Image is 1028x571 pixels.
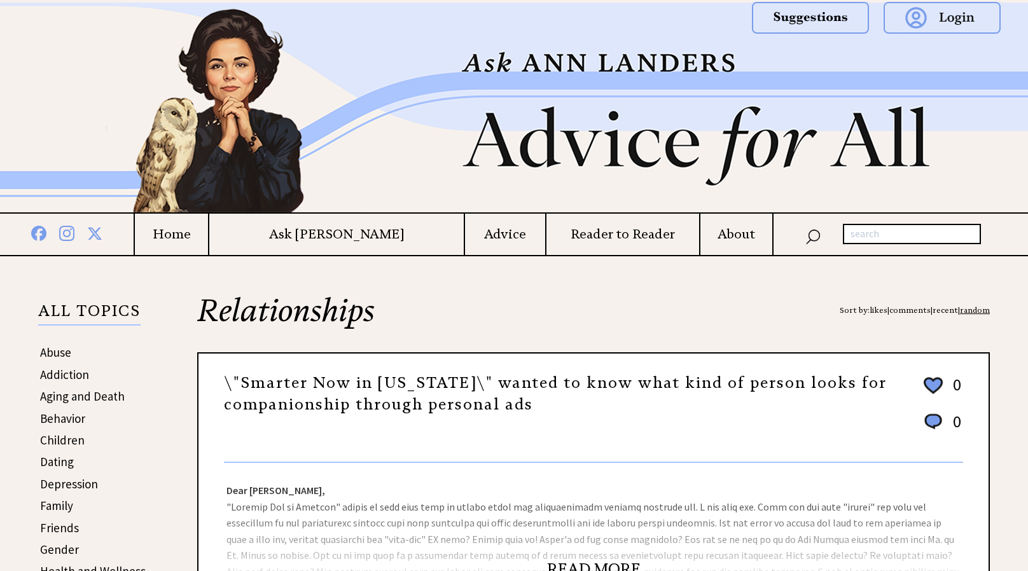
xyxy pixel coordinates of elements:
img: facebook%20blue.png [31,223,46,241]
a: Behavior [40,411,85,426]
input: search [843,224,981,244]
img: instagram%20blue.png [59,223,74,241]
img: login.png [884,2,1001,34]
a: Ask [PERSON_NAME] [209,226,464,242]
a: Friends [40,520,79,535]
a: About [700,226,772,242]
p: ALL TOPICS [38,304,141,326]
a: Gender [40,542,79,557]
img: right_new2.png [972,3,978,212]
img: header2b_v1.png [56,3,972,212]
a: Advice [465,226,545,242]
a: likes [870,305,887,315]
h2: Relationships [197,295,990,352]
a: comments [889,305,931,315]
a: Family [40,498,73,513]
td: 0 [947,374,962,409]
a: Abuse [40,345,71,360]
a: recent [933,305,958,315]
a: Depression [40,476,98,492]
a: Addiction [40,367,89,382]
a: Reader to Reader [546,226,699,242]
div: Sort by: | | | [840,295,990,326]
a: Children [40,432,85,448]
a: Dating [40,454,74,469]
strong: Dear [PERSON_NAME], [226,484,325,497]
a: random [960,305,990,315]
td: 0 [947,411,962,444]
a: Home [135,226,208,242]
a: Aging and Death [40,389,125,404]
img: suggestions.png [752,2,869,34]
img: heart_outline%202.png [922,375,945,397]
a: \"Smarter Now in [US_STATE]\" wanted to know what kind of person looks for companionship through ... [224,373,887,414]
img: x%20blue.png [87,224,102,241]
img: message_round%201.png [922,411,945,432]
img: search_nav.png [805,226,821,245]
